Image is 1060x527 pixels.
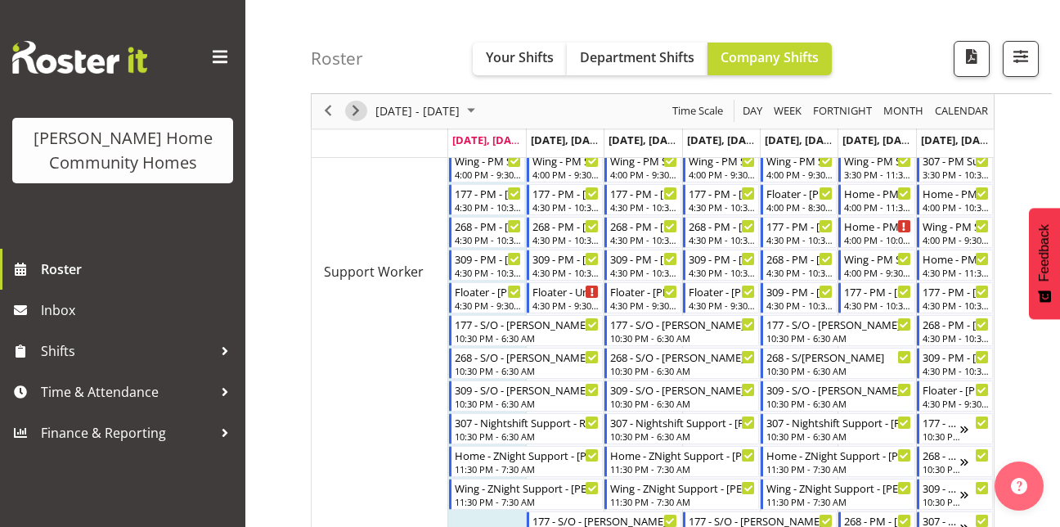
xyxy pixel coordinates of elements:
div: Floater - [PERSON_NAME] [455,283,521,300]
div: 309 - S/O - [PERSON_NAME] [923,480,960,496]
span: Company Shifts [721,48,819,66]
div: 11:30 PM - 7:30 AM [610,495,755,508]
div: Floater - [PERSON_NAME] [689,283,755,300]
div: 309 - PM - [PERSON_NAME] [532,250,599,267]
button: August 2025 [373,101,483,122]
div: Support Worker"s event - Floater - Maria Cerbas Begin From Sunday, August 17, 2025 at 4:30:00 PM ... [917,381,993,412]
div: 4:30 PM - 10:30 PM [532,233,599,246]
div: Support Worker"s event - 309 - S/O - Dipika Thapa Begin From Wednesday, August 13, 2025 at 10:30:... [604,381,759,412]
div: Support Worker"s event - Wing - ZNight Support - Navneet Kaur Begin From Monday, August 11, 2025 ... [449,479,604,510]
span: [DATE], [DATE] [921,133,995,147]
div: next period [342,94,370,128]
div: Support Worker"s event - 177 - S/O - Billie Sothern Begin From Wednesday, August 13, 2025 at 10:3... [604,315,759,346]
div: Support Worker"s event - 177 - PM - Billie Sothern Begin From Sunday, August 17, 2025 at 4:30:00 ... [917,282,993,313]
div: 4:30 PM - 10:30 PM [610,233,676,246]
div: 309 - S/O - [PERSON_NAME] [455,381,600,398]
div: Support Worker"s event - 307 - PM Support - Navneet Kaur Begin From Sunday, August 17, 2025 at 3:... [917,151,993,182]
button: Timeline Day [740,101,766,122]
div: 177 - PM - [PERSON_NAME] [610,185,676,201]
div: 10:30 PM - 6:30 AM [455,397,600,410]
div: Wing - PM Support 2 - [PERSON_NAME] [844,250,910,267]
div: Wing - ZNight Support - [PERSON_NAME] [455,480,600,496]
div: Support Worker"s event - Wing - PM Support 2 - Vence Ibo Begin From Thursday, August 14, 2025 at ... [683,151,759,182]
button: Download a PDF of the roster according to the set date range. [954,41,990,77]
div: Support Worker"s event - Home - PM Support 2 - Unfilled Begin From Saturday, August 16, 2025 at 4... [838,217,914,248]
div: Floater - Unfilled [532,283,599,300]
div: Support Worker"s event - Wing - PM Support 1 - Janeth Sison Begin From Saturday, August 16, 2025 ... [838,151,914,182]
div: 11:30 PM - 7:30 AM [766,495,911,508]
div: 4:30 PM - 9:30 PM [610,299,676,312]
div: Support Worker"s event - 309 - PM - Mary Endaya Begin From Monday, August 11, 2025 at 4:30:00 PM ... [449,250,525,281]
div: August 11 - 17, 2025 [370,94,485,128]
div: 309 - S/O - [PERSON_NAME] [610,381,755,398]
button: Department Shifts [567,43,707,75]
span: [DATE], [DATE] [609,133,683,147]
div: Support Worker"s event - Wing - PM Support 2 - Navneet Kaur Begin From Saturday, August 16, 2025 ... [838,250,914,281]
span: Fortnight [811,101,874,122]
div: 10:30 PM - 6:30 AM [923,495,960,508]
div: 177 - PM - [PERSON_NAME] [689,185,755,201]
div: 309 - PM - [PERSON_NAME] [923,349,989,365]
div: 4:00 PM - 10:00 PM [844,233,910,246]
div: 4:30 PM - 11:30 PM [923,266,989,279]
div: Support Worker"s event - Wing - PM Support 2 - Miyoung Chung Begin From Tuesday, August 12, 2025 ... [527,151,603,182]
div: 10:30 PM - 6:30 AM [923,462,960,475]
div: 10:30 PM - 6:30 AM [766,397,911,410]
div: 4:30 PM - 10:30 PM [766,233,833,246]
div: 4:30 PM - 10:30 PM [455,200,521,214]
button: Filter Shifts [1003,41,1039,77]
div: Support Worker"s event - 309 - PM - Mary Endaya Begin From Sunday, August 17, 2025 at 4:30:00 PM ... [917,348,993,379]
div: 268 - PM - [PERSON_NAME] [532,218,599,234]
img: Rosterit website logo [12,41,147,74]
div: Support Worker"s event - 309 - S/O - Dipika Thapa Begin From Friday, August 15, 2025 at 10:30:00 ... [761,381,915,412]
div: Floater - [PERSON_NAME] (BK) [PERSON_NAME] [766,185,833,201]
div: Support Worker"s event - Wing - PM Support 2 - Daljeet Prasad Begin From Wednesday, August 13, 20... [604,151,680,182]
div: Home - ZNight Support - [PERSON_NAME] [455,447,600,463]
button: Your Shifts [473,43,567,75]
div: Support Worker"s event - Floater - Maria Cerbas Begin From Wednesday, August 13, 2025 at 4:30:00 ... [604,282,680,313]
div: 307 - Nightshift Support - Rie De Honor [455,414,600,430]
div: Wing - PM Support 1 - [PERSON_NAME] [844,152,910,169]
div: Support Worker"s event - 268 - PM - Brijesh (BK) Kachhadiya Begin From Monday, August 11, 2025 at... [449,217,525,248]
div: 177 - PM - [PERSON_NAME] [532,185,599,201]
div: 4:30 PM - 10:30 PM [766,299,833,312]
div: 4:00 PM - 9:30 PM [766,168,833,181]
button: Fortnight [811,101,875,122]
div: 4:30 PM - 10:30 PM [923,364,989,377]
div: 177 - S/O - [PERSON_NAME] [610,316,755,332]
div: 177 - PM - [PERSON_NAME] [455,185,521,201]
div: 4:30 PM - 9:30 PM [455,299,521,312]
div: 4:00 PM - 9:30 PM [844,266,910,279]
button: Timeline Week [771,101,805,122]
span: [DATE], [DATE] [687,133,761,147]
div: 177 - S/O - [PERSON_NAME] [923,414,960,430]
div: Support Worker"s event - 268 - S/O - Katrina Shaw Begin From Wednesday, August 13, 2025 at 10:30:... [604,348,759,379]
div: 4:30 PM - 9:30 PM [689,299,755,312]
div: 4:30 PM - 10:30 PM [455,233,521,246]
span: Day [741,101,764,122]
div: Floater - [PERSON_NAME] [923,381,989,398]
div: 177 - PM - [PERSON_NAME] [766,218,833,234]
span: Time Scale [671,101,725,122]
button: Company Shifts [707,43,832,75]
div: 4:00 PM - 11:30 PM [844,200,910,214]
div: 309 - S/O - [PERSON_NAME] [766,381,911,398]
div: Support Worker"s event - 307 - Nightshift Support - Jess Aracan Begin From Friday, August 15, 202... [761,413,915,444]
div: 268 - S/[PERSON_NAME] [766,349,911,365]
div: 10:30 PM - 6:30 AM [766,430,911,443]
div: Support Worker"s event - 177 - PM - Billie Sothern Begin From Thursday, August 14, 2025 at 4:30:0... [683,184,759,215]
div: 268 - S/O - [PERSON_NAME] (BK) [PERSON_NAME] [455,349,600,365]
div: 4:30 PM - 10:30 PM [766,266,833,279]
div: 268 - PM - [PERSON_NAME] [610,218,676,234]
div: Support Worker"s event - Home - PM Support 1 (Sat/Sun) - Eloise Bailey Begin From Saturday, Augus... [838,184,914,215]
div: Support Worker"s event - Floater - Unfilled Begin From Tuesday, August 12, 2025 at 4:30:00 PM GMT... [527,282,603,313]
div: 4:30 PM - 10:30 PM [923,331,989,345]
div: 309 - PM - [PERSON_NAME] [689,250,755,267]
div: 177 - S/O - [PERSON_NAME] [766,316,911,332]
div: 4:00 PM - 9:30 PM [610,168,676,181]
div: 268 - PM - [PERSON_NAME] [766,250,833,267]
div: 309 - PM - [PERSON_NAME] [455,250,521,267]
div: Home - PM Support 2 - Unfilled [844,218,910,234]
div: 4:00 PM - 9:30 PM [532,168,599,181]
span: Support Worker [324,262,424,282]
